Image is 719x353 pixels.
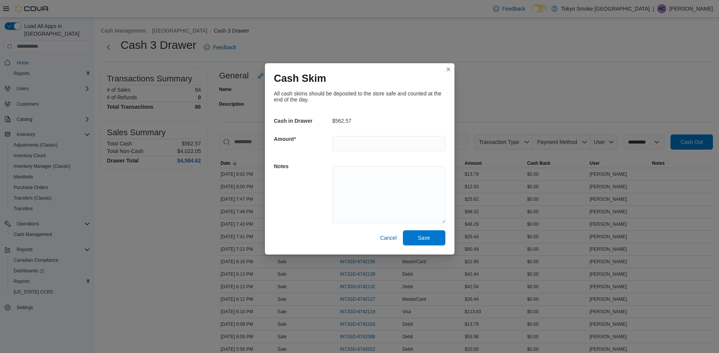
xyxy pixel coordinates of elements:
button: Save [403,230,445,245]
span: Save [418,234,430,242]
h5: Amount [274,131,331,147]
div: All cash skims should be deposited to the store safe and counted at the end of the day. [274,91,445,103]
h1: Cash Skim [274,72,326,84]
button: Closes this modal window [444,65,453,74]
h5: Notes [274,159,331,174]
span: Cancel [380,234,397,242]
button: Cancel [377,230,400,245]
p: $562.57 [332,118,352,124]
h5: Cash in Drawer [274,113,331,128]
